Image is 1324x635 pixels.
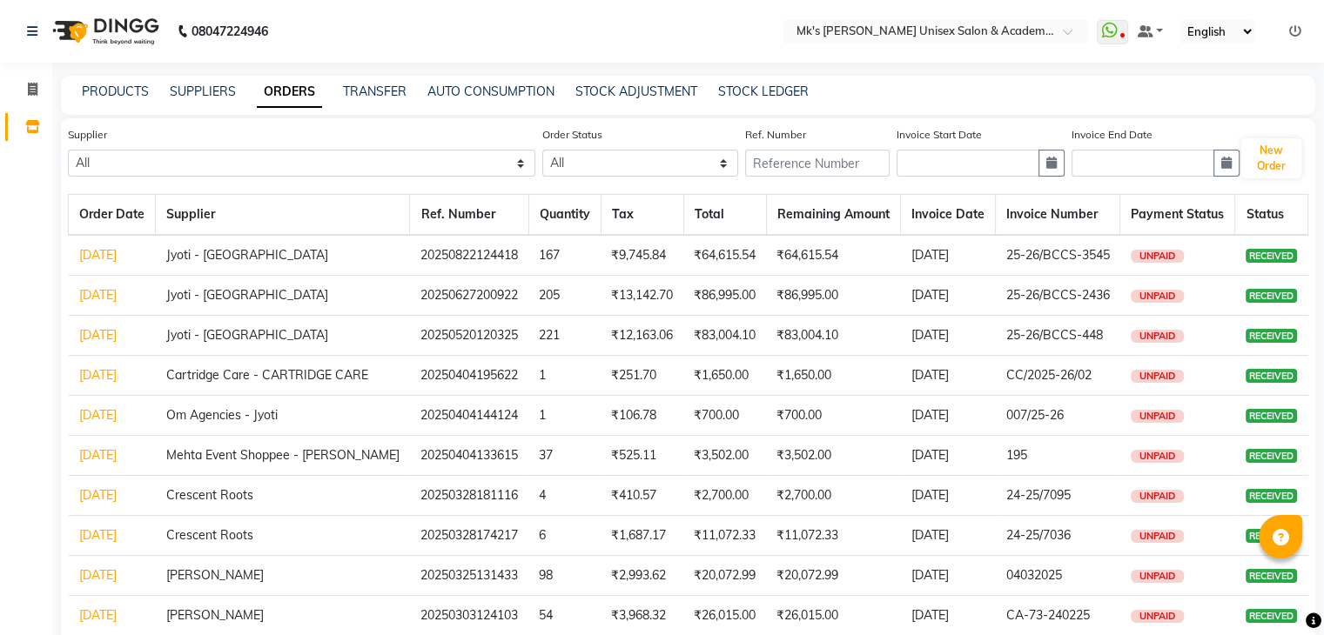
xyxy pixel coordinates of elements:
td: 20250404195622 [410,356,528,396]
td: Cartridge Care - CARTRIDGE CARE [156,356,410,396]
td: 98 [528,556,601,596]
a: [DATE] [79,247,117,263]
span: UNPAID [1131,570,1184,583]
span: 25-26/BCCS-3545 [1006,247,1110,263]
td: ₹2,993.62 [601,556,683,596]
span: 195 [1006,447,1027,463]
a: ORDERS [257,77,322,108]
td: [DATE] [901,476,996,516]
span: RECEIVED [1246,529,1297,543]
td: 4 [528,476,601,516]
th: Status [1235,195,1308,236]
td: ₹106.78 [601,396,683,436]
span: RECEIVED [1246,369,1297,383]
span: 04032025 [1006,567,1062,583]
th: Supplier [156,195,410,236]
a: PRODUCTS [82,84,149,99]
td: 20250627200922 [410,276,528,316]
td: Jyoti - [GEOGRAPHIC_DATA] [156,276,410,316]
label: Invoice Start Date [897,127,982,143]
td: ₹12,163.06 [601,316,683,356]
td: ₹86,995.00 [683,276,766,316]
span: 25-26/BCCS-2436 [1006,287,1110,303]
td: ₹64,615.54 [683,235,766,276]
a: [DATE] [79,367,117,383]
label: Order Status [542,127,602,143]
a: [DATE] [79,447,117,463]
td: Crescent Roots [156,516,410,556]
a: STOCK LEDGER [718,84,809,99]
td: [DATE] [901,276,996,316]
td: ₹3,502.00 [766,436,900,476]
td: 20250404144124 [410,396,528,436]
th: Ref. Number [410,195,528,236]
td: [DATE] [901,436,996,476]
span: UNPAID [1131,610,1184,623]
td: [DATE] [901,356,996,396]
td: Jyoti - [GEOGRAPHIC_DATA] [156,235,410,276]
td: [DATE] [901,556,996,596]
b: 08047224946 [192,7,268,56]
a: [DATE] [79,487,117,503]
td: 20250325131433 [410,556,528,596]
td: 20250520120325 [410,316,528,356]
span: RECEIVED [1246,609,1297,623]
span: 24-25/7095 [1006,487,1071,503]
td: ₹11,072.33 [766,516,900,556]
td: 20250328181116 [410,476,528,516]
td: ₹700.00 [766,396,900,436]
td: ₹1,650.00 [683,356,766,396]
td: 1 [528,396,601,436]
span: 25-26/BCCS-448 [1006,327,1103,343]
span: RECEIVED [1246,329,1297,343]
td: ₹2,700.00 [683,476,766,516]
a: TRANSFER [343,84,407,99]
td: [PERSON_NAME] [156,556,410,596]
a: [DATE] [79,287,117,303]
td: 167 [528,235,601,276]
th: Payment Status [1120,195,1235,236]
td: ₹20,072.99 [683,556,766,596]
span: UNPAID [1131,530,1184,543]
td: ₹83,004.10 [766,316,900,356]
th: Order Date [69,195,156,236]
input: Reference Number [745,150,890,177]
td: Crescent Roots [156,476,410,516]
span: RECEIVED [1246,249,1297,263]
td: ₹525.11 [601,436,683,476]
td: ₹11,072.33 [683,516,766,556]
th: Tax [601,195,683,236]
td: 37 [528,436,601,476]
td: ₹20,072.99 [766,556,900,596]
td: 221 [528,316,601,356]
th: Total [683,195,766,236]
td: 1 [528,356,601,396]
td: ₹3,502.00 [683,436,766,476]
td: 205 [528,276,601,316]
td: ₹9,745.84 [601,235,683,276]
a: [DATE] [79,527,117,543]
td: ₹1,687.17 [601,516,683,556]
td: 20250328174217 [410,516,528,556]
img: logo [44,7,164,56]
span: 007/25-26 [1006,407,1064,423]
label: Supplier [68,127,107,143]
a: [DATE] [79,567,117,583]
span: RECEIVED [1246,289,1297,303]
a: AUTO CONSUMPTION [427,84,554,99]
td: ₹83,004.10 [683,316,766,356]
button: New Order [1241,138,1301,178]
th: Invoice Number [996,195,1120,236]
span: UNPAID [1131,330,1184,343]
th: Remaining Amount [766,195,900,236]
td: 20250404133615 [410,436,528,476]
span: UNPAID [1131,490,1184,503]
td: Mehta Event Shoppee - [PERSON_NAME] [156,436,410,476]
label: Invoice End Date [1072,127,1153,143]
a: [DATE] [79,607,117,623]
td: ₹410.57 [601,476,683,516]
td: ₹251.70 [601,356,683,396]
td: [DATE] [901,516,996,556]
td: ₹700.00 [683,396,766,436]
td: Jyoti - [GEOGRAPHIC_DATA] [156,316,410,356]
